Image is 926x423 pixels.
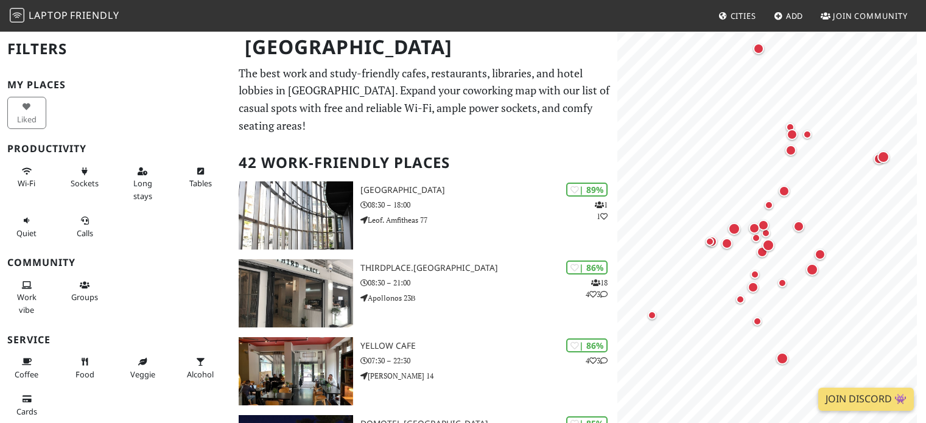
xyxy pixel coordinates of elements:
[360,185,618,195] h3: [GEOGRAPHIC_DATA]
[7,211,46,243] button: Quiet
[754,244,770,260] div: Map marker
[239,144,610,181] h2: 42 Work-Friendly Places
[123,161,162,206] button: Long stays
[791,218,807,234] div: Map marker
[65,161,104,194] button: Sockets
[586,277,608,300] p: 18 4 3
[786,10,804,21] span: Add
[726,220,743,237] div: Map marker
[566,183,608,197] div: | 89%
[360,263,618,273] h3: Thirdplace.[GEOGRAPHIC_DATA]
[77,228,93,239] span: Video/audio calls
[800,127,815,142] div: Map marker
[760,237,777,254] div: Map marker
[29,9,68,22] span: Laptop
[10,5,119,27] a: LaptopFriendly LaptopFriendly
[239,181,353,250] img: Red Center
[65,211,104,243] button: Calls
[733,292,748,307] div: Map marker
[595,199,608,222] p: 1 1
[749,231,763,245] div: Map marker
[750,314,765,329] div: Map marker
[16,228,37,239] span: Quiet
[7,30,224,68] h2: Filters
[751,41,766,57] div: Map marker
[239,65,610,135] p: The best work and study-friendly cafes, restaurants, libraries, and hotel lobbies in [GEOGRAPHIC_...
[239,337,353,405] img: Yellow Cafe
[748,267,762,282] div: Map marker
[7,334,224,346] h3: Service
[731,10,756,21] span: Cities
[360,292,618,304] p: Apollonos 23Β
[133,178,152,201] span: Long stays
[871,151,887,167] div: Map marker
[818,388,914,411] a: Join Discord 👾
[239,259,353,327] img: Thirdplace.Athens
[181,161,220,194] button: Tables
[70,9,119,22] span: Friendly
[783,142,799,158] div: Map marker
[774,350,791,367] div: Map marker
[746,220,762,236] div: Map marker
[231,259,617,327] a: Thirdplace.Athens | 86% 1843 Thirdplace.[GEOGRAPHIC_DATA] 08:30 – 21:00 Apollonos 23Β
[235,30,615,64] h1: [GEOGRAPHIC_DATA]
[360,355,618,366] p: 07:30 – 22:30
[65,352,104,384] button: Food
[7,352,46,384] button: Coffee
[833,10,908,21] span: Join Community
[719,236,735,251] div: Map marker
[10,8,24,23] img: LaptopFriendly
[566,260,608,274] div: | 86%
[566,338,608,352] div: | 86%
[812,246,828,262] div: Map marker
[7,275,46,320] button: Work vibe
[769,5,808,27] a: Add
[7,257,224,268] h3: Community
[7,389,46,421] button: Cards
[360,214,618,226] p: Leof. Amfitheas 77
[7,161,46,194] button: Wi-Fi
[7,143,224,155] h3: Productivity
[7,79,224,91] h3: My Places
[804,261,821,278] div: Map marker
[762,198,776,212] div: Map marker
[645,308,659,323] div: Map marker
[360,199,618,211] p: 08:30 – 18:00
[16,406,37,417] span: Credit cards
[231,337,617,405] a: Yellow Cafe | 86% 43 Yellow Cafe 07:30 – 22:30 [PERSON_NAME] 14
[189,178,212,189] span: Work-friendly tables
[875,149,892,166] div: Map marker
[75,369,94,380] span: Food
[130,369,155,380] span: Veggie
[18,178,35,189] span: Stable Wi-Fi
[181,352,220,384] button: Alcohol
[783,120,798,135] div: Map marker
[360,370,618,382] p: [PERSON_NAME] 14
[756,217,771,233] div: Map marker
[784,127,800,142] div: Map marker
[586,355,608,366] p: 4 3
[123,352,162,384] button: Veggie
[776,183,792,199] div: Map marker
[187,369,214,380] span: Alcohol
[360,277,618,288] p: 08:30 – 21:00
[360,341,618,351] h3: Yellow Cafe
[71,178,99,189] span: Power sockets
[71,292,98,302] span: Group tables
[704,234,720,250] div: Map marker
[17,292,37,315] span: People working
[714,5,761,27] a: Cities
[775,276,790,290] div: Map marker
[231,181,617,250] a: Red Center | 89% 11 [GEOGRAPHIC_DATA] 08:30 – 18:00 Leof. Amfitheas 77
[65,275,104,307] button: Groups
[703,234,717,249] div: Map marker
[745,279,761,295] div: Map marker
[15,369,38,380] span: Coffee
[816,5,913,27] a: Join Community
